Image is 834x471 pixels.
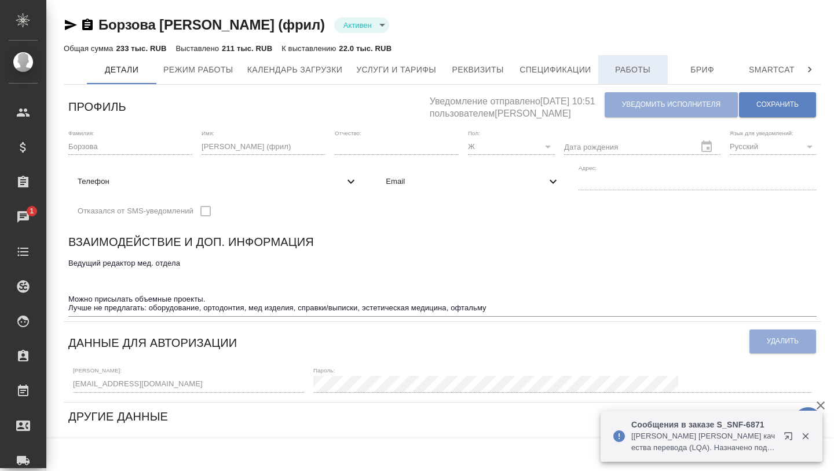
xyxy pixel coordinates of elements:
p: 22.0 тыс. RUB [339,44,392,53]
button: Закрыть [793,431,817,441]
label: Фамилия: [68,130,94,136]
h6: Другие данные [68,407,168,426]
span: Календарь загрузки [247,63,343,77]
p: 233 тыс. RUB [116,44,166,53]
span: Email [386,176,546,187]
span: 1 [23,205,41,217]
div: Ж [468,139,555,155]
button: 🙏 [793,407,822,436]
p: [[PERSON_NAME] [PERSON_NAME] качества перевода (LQA). Назначено подразделение "MedQA" [631,430,776,454]
label: Пароль: [313,368,335,374]
h6: Профиль [68,97,126,116]
span: Режим работы [163,63,233,77]
div: Email [376,169,569,194]
div: Русский [730,139,817,155]
div: Телефон [68,169,367,194]
span: Телефон [78,176,344,187]
span: Работы [605,63,661,77]
p: Общая сумма [64,44,116,53]
label: Пол: [468,130,480,136]
div: Активен [334,17,389,33]
span: Сохранить [756,100,799,110]
span: Услуги и тарифы [356,63,436,77]
span: Реквизиты [450,63,506,77]
label: Имя: [202,130,214,136]
button: Активен [340,20,375,30]
p: К выставлению [281,44,339,53]
h5: Уведомление отправлено [DATE] 10:51 пользователем [PERSON_NAME] [430,89,604,120]
span: Smartcat [744,63,800,77]
button: Скопировать ссылку для ЯМессенджера [64,18,78,32]
p: Выставлено [176,44,222,53]
span: Спецификации [520,63,591,77]
button: Открыть в новой вкладке [777,425,804,452]
span: Бриф [675,63,730,77]
h6: Данные для авторизации [68,334,237,352]
p: Сообщения в заказе S_SNF-6871 [631,419,776,430]
a: 1 [3,202,43,231]
h6: Взаимодействие и доп. информация [68,233,314,251]
button: Скопировать ссылку [81,18,94,32]
span: Детали [94,63,149,77]
button: Сохранить [739,92,816,117]
span: Отказался от SMS-уведомлений [78,205,193,217]
label: Адрес: [579,165,597,171]
label: Отчество: [335,130,361,136]
a: Борзова [PERSON_NAME] (фрил) [98,17,325,32]
label: Язык для уведомлений: [730,130,793,136]
label: [PERSON_NAME]: [73,368,122,374]
textarea: Ведущий редактор мед. отдела Можно присылать объемные проекты. Лучше не предлагать: оборудование,... [68,259,817,313]
p: 211 тыс. RUB [222,44,272,53]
